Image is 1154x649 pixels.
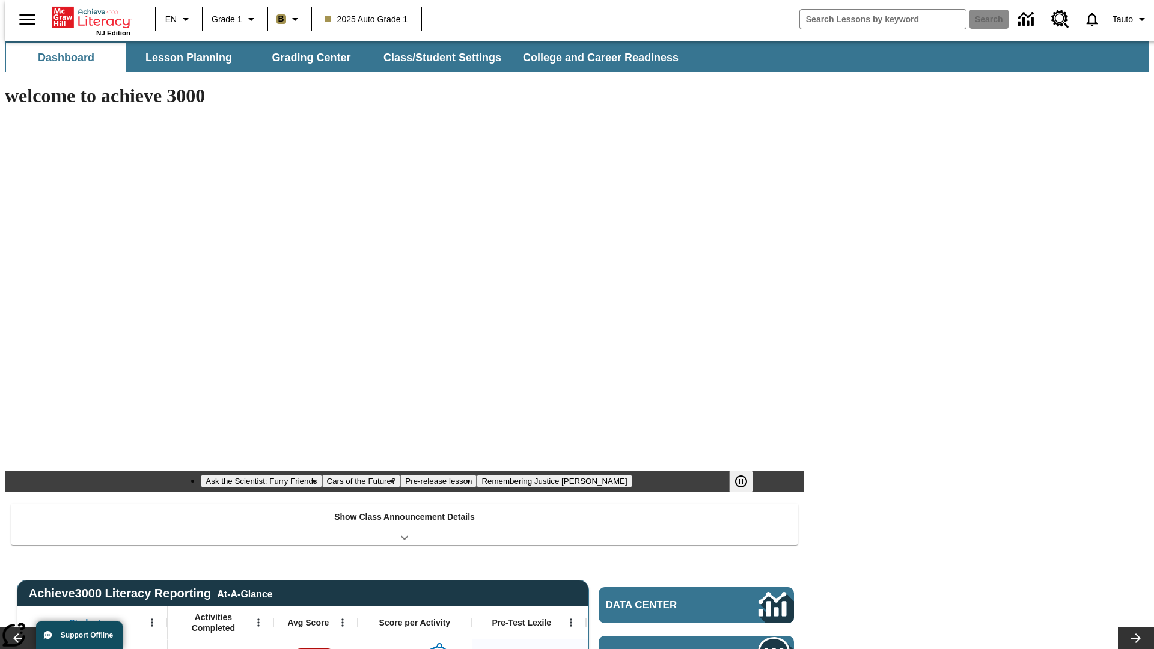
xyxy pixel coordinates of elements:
span: Support Offline [61,631,113,639]
span: Data Center [606,599,718,611]
button: Grade: Grade 1, Select a grade [207,8,263,30]
button: Slide 1 Ask the Scientist: Furry Friends [201,475,322,487]
input: search field [800,10,966,29]
a: Notifications [1076,4,1108,35]
span: Grade 1 [212,13,242,26]
button: Slide 4 Remembering Justice O'Connor [477,475,632,487]
span: Activities Completed [174,612,253,633]
button: Slide 3 Pre-release lesson [400,475,477,487]
button: Open side menu [10,2,45,37]
button: Open Menu [562,614,580,632]
button: Profile/Settings [1108,8,1154,30]
button: Open Menu [143,614,161,632]
button: Language: EN, Select a language [160,8,198,30]
div: Home [52,4,130,37]
span: Pre-Test Lexile [492,617,552,628]
button: Open Menu [334,614,352,632]
div: Show Class Announcement Details [11,504,798,545]
button: Open Menu [249,614,267,632]
span: EN [165,13,177,26]
a: Data Center [1011,3,1044,36]
button: Dashboard [6,43,126,72]
button: Slide 2 Cars of the Future? [322,475,401,487]
span: 2025 Auto Grade 1 [325,13,408,26]
button: Grading Center [251,43,371,72]
div: SubNavbar [5,41,1149,72]
button: Pause [729,471,753,492]
button: Lesson carousel, Next [1118,627,1154,649]
span: B [278,11,284,26]
button: Support Offline [36,621,123,649]
a: Home [52,5,130,29]
p: Show Class Announcement Details [334,511,475,523]
button: College and Career Readiness [513,43,688,72]
span: Achieve3000 Literacy Reporting [29,587,273,600]
a: Data Center [599,587,794,623]
a: Resource Center, Will open in new tab [1044,3,1076,35]
span: NJ Edition [96,29,130,37]
span: Score per Activity [379,617,451,628]
div: Pause [729,471,765,492]
button: Class/Student Settings [374,43,511,72]
div: At-A-Glance [217,587,272,600]
div: SubNavbar [5,43,689,72]
h1: welcome to achieve 3000 [5,85,804,107]
button: Boost Class color is light brown. Change class color [272,8,307,30]
span: Tauto [1113,13,1133,26]
button: Lesson Planning [129,43,249,72]
span: Student [69,617,100,628]
span: Avg Score [287,617,329,628]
